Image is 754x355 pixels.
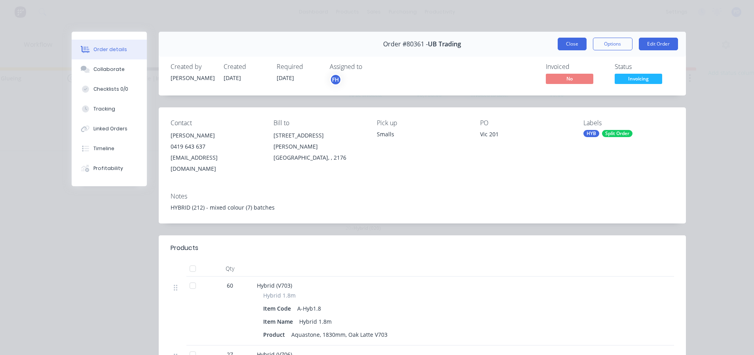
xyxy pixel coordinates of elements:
span: Invoicing [615,74,662,84]
span: 60 [227,281,233,290]
div: PO [480,119,571,127]
div: Labels [583,119,674,127]
button: Order details [72,40,147,59]
div: 0419 643 637 [171,141,261,152]
button: Edit Order [639,38,678,50]
button: Timeline [72,139,147,158]
div: Split Order [602,130,632,137]
div: Checklists 0/0 [93,86,128,93]
div: Notes [171,193,674,200]
div: Item Code [263,303,294,314]
div: Collaborate [93,66,125,73]
span: [DATE] [224,74,241,82]
div: Vic 201 [480,130,571,141]
div: HYB [583,130,599,137]
div: A-Hyb1.8 [294,303,324,314]
div: Products [171,243,198,253]
span: Order #80361 - [383,40,428,48]
span: UB Trading [428,40,461,48]
div: Bill to [273,119,364,127]
div: Order details [93,46,127,53]
div: [PERSON_NAME] [171,130,261,141]
div: Qty [206,261,254,277]
button: Profitability [72,158,147,178]
div: [STREET_ADDRESS][PERSON_NAME] [273,130,364,152]
div: Aquastone, 1830mm, Oak Latte V703 [288,329,391,340]
button: Invoicing [615,74,662,86]
button: FH [330,74,342,86]
button: Tracking [72,99,147,119]
span: Hybrid 1.8m [263,291,296,300]
div: Created by [171,63,214,71]
div: HYBRID (212) - mixed colour (7) batches [171,203,674,212]
div: Timeline [93,145,114,152]
span: Hybrid (V703) [257,282,292,289]
div: Invoiced [546,63,605,71]
div: [PERSON_NAME] [171,74,214,82]
div: Smalls [377,130,467,138]
button: Close [558,38,587,50]
div: Created [224,63,267,71]
div: [PERSON_NAME]0419 643 637[EMAIL_ADDRESS][DOMAIN_NAME] [171,130,261,174]
div: Item Name [263,316,296,327]
div: [STREET_ADDRESS][PERSON_NAME][GEOGRAPHIC_DATA], , 2176 [273,130,364,163]
button: Collaborate [72,59,147,79]
div: Profitability [93,165,123,172]
button: Options [593,38,632,50]
div: Product [263,329,288,340]
div: [EMAIL_ADDRESS][DOMAIN_NAME] [171,152,261,174]
button: Checklists 0/0 [72,79,147,99]
div: Required [277,63,320,71]
div: Linked Orders [93,125,127,132]
div: Hybrid 1.8m [296,316,335,327]
span: No [546,74,593,84]
div: Assigned to [330,63,409,71]
div: Tracking [93,105,115,113]
div: [GEOGRAPHIC_DATA], , 2176 [273,152,364,163]
div: Pick up [377,119,467,127]
div: Contact [171,119,261,127]
button: Linked Orders [72,119,147,139]
span: [DATE] [277,74,294,82]
div: Status [615,63,674,71]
